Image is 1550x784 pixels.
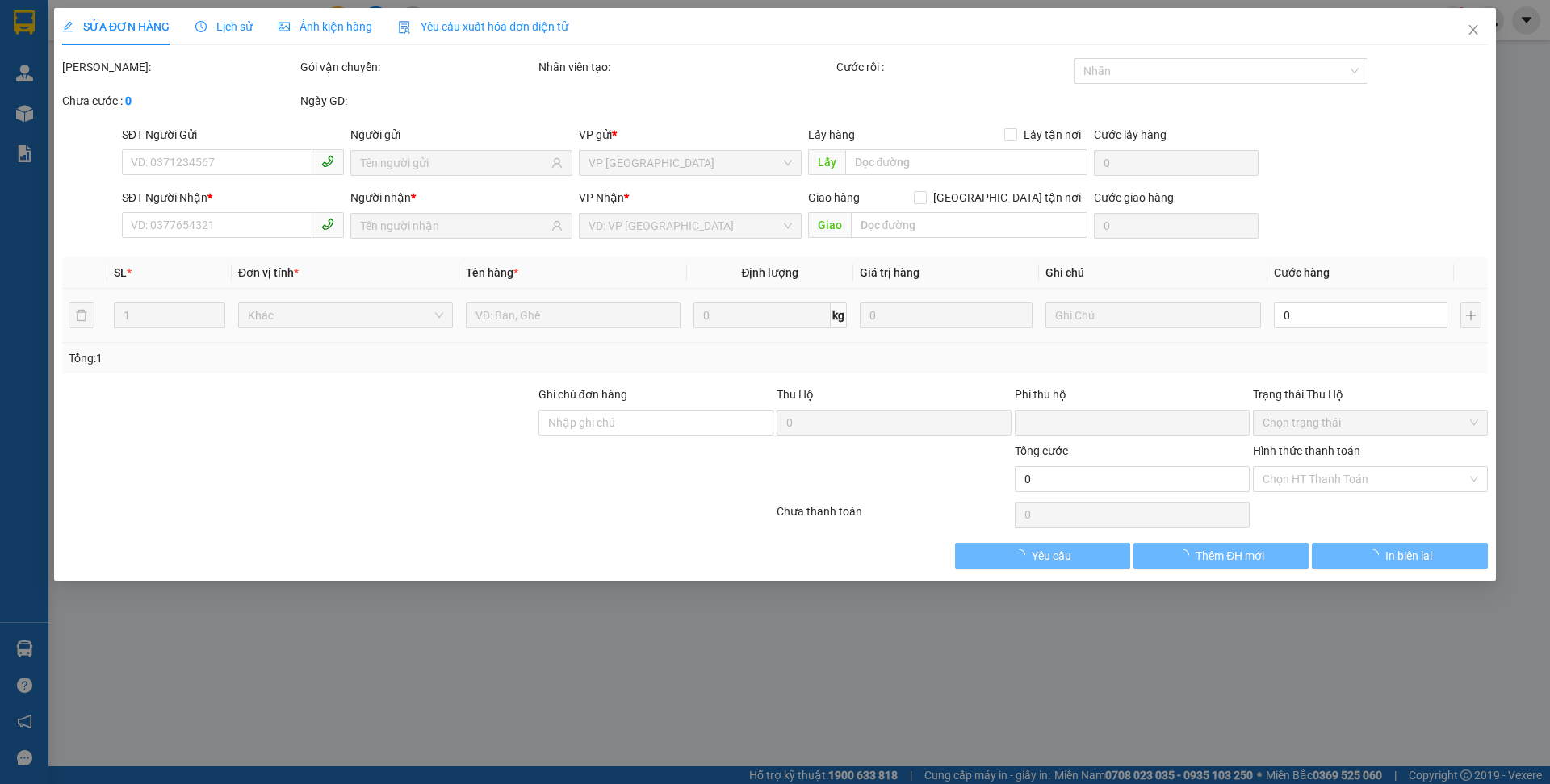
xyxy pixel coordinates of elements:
[62,20,170,33] span: SỬA ĐƠN HÀNG
[538,58,833,76] div: Nhân viên tạo:
[128,28,196,46] span: TZQSIZ75
[1178,549,1196,561] span: loading
[122,189,344,206] div: SĐT Người Nhận
[860,266,920,279] span: Giá trị hàng
[1133,543,1309,569] button: Thêm ĐH mới
[62,21,73,32] span: edit
[1313,543,1488,569] button: In biên lai
[1046,302,1261,328] input: Ghi Chú
[279,20,372,33] span: Ảnh kiện hàng
[6,56,76,102] span: 33 Bác Ái, P Phước Hội, TX Lagi
[927,189,1087,206] span: [GEOGRAPHIC_DATA] tận nơi
[195,20,253,33] span: Lịch sử
[1040,257,1267,289] th: Ghi chú
[538,410,773,436] input: Ghi chú đơn hàng
[580,191,625,204] span: VP Nhận
[279,21,290,32] span: picture
[1385,547,1432,565] span: In biên lai
[321,155,334,168] span: phone
[1014,549,1032,561] span: loading
[195,21,207,32] span: clock-circle
[1015,444,1068,457] span: Tổng cước
[360,154,548,172] input: Tên người gửi
[538,388,627,401] label: Ghi chú đơn hàng
[69,302,94,328] button: delete
[1094,150,1259,176] input: Cước lấy hàng
[350,126,572,144] div: Người gửi
[1032,547,1071,565] span: Yêu cầu
[62,92,297,110] div: Chưa cước :
[1368,549,1385,561] span: loading
[808,128,855,141] span: Lấy hàng
[114,266,127,279] span: SL
[122,126,344,144] div: SĐT Người Gửi
[845,149,1087,175] input: Dọc đường
[1094,128,1167,141] label: Cước lấy hàng
[321,218,334,231] span: phone
[1094,191,1174,204] label: Cước giao hàng
[1253,386,1488,403] div: Trạng thái Thu Hộ
[300,92,535,110] div: Ngày GD:
[808,191,860,204] span: Giao hàng
[808,149,845,175] span: Lấy
[1263,411,1478,435] span: Chọn trạng thái
[955,543,1130,569] button: Yêu cầu
[1017,126,1087,144] span: Lấy tận nơi
[398,21,411,34] img: icon
[860,302,1033,328] input: 0
[851,212,1087,238] input: Dọc đường
[300,58,535,76] div: Gói vận chuyển:
[1015,386,1250,410] div: Phí thu hộ
[1460,302,1481,328] button: plus
[777,388,814,401] span: Thu Hộ
[248,303,443,327] span: Khác
[1274,266,1330,279] span: Cước hàng
[1451,8,1496,53] button: Close
[6,6,81,52] strong: Nhà xe Mỹ Loan
[125,94,132,107] b: 0
[350,189,572,206] div: Người nhận
[466,266,518,279] span: Tên hàng
[589,151,792,175] span: VP Thủ Đức
[62,58,297,76] div: [PERSON_NAME]:
[808,212,851,238] span: Giao
[1253,444,1360,457] label: Hình thức thanh toán
[775,503,1013,531] div: Chưa thanh toán
[69,349,598,367] div: Tổng: 1
[1196,547,1264,565] span: Thêm ĐH mới
[831,302,847,328] span: kg
[580,126,802,144] div: VP gửi
[398,20,568,33] span: Yêu cầu xuất hóa đơn điện tử
[360,217,548,235] input: Tên người nhận
[1467,23,1480,36] span: close
[1094,213,1259,239] input: Cước giao hàng
[742,266,799,279] span: Định lượng
[836,58,1071,76] div: Cước rồi :
[552,157,563,169] span: user
[238,266,299,279] span: Đơn vị tính
[6,105,79,120] span: 0968278298
[466,302,681,328] input: VD: Bàn, Ghế
[552,220,563,231] span: user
